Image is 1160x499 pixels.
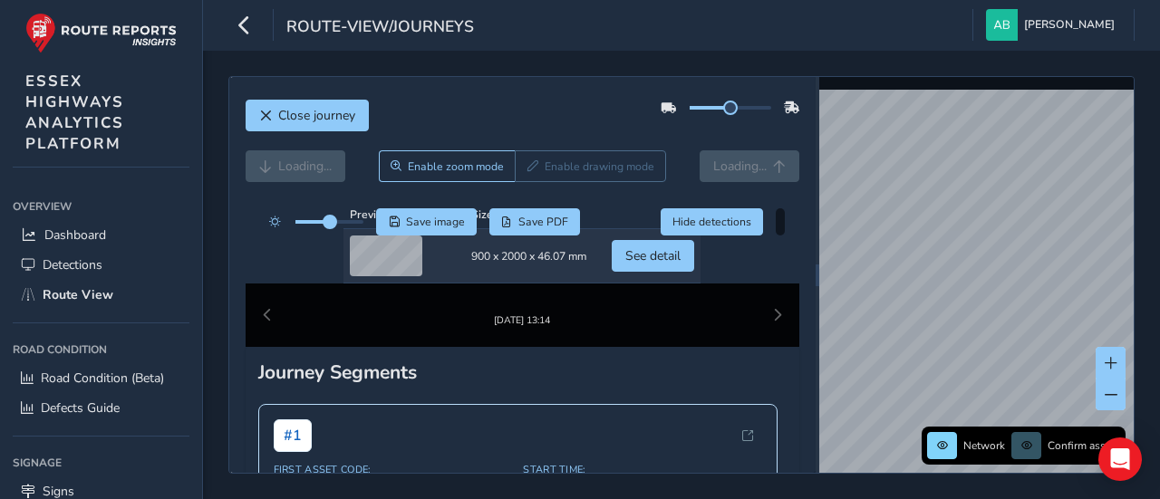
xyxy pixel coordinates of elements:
[44,226,106,244] span: Dashboard
[467,311,577,328] img: Thumbnail frame
[13,220,189,250] a: Dashboard
[13,280,189,310] a: Route View
[278,107,355,124] span: Close journey
[1024,9,1115,41] span: [PERSON_NAME]
[625,262,681,279] span: See detail
[467,328,577,341] div: [DATE] 13:14
[518,215,568,229] span: Save PDF
[465,244,593,298] td: 900 x 2000 x 46.07 mm
[246,100,369,131] button: Close journey
[13,250,189,280] a: Detections
[612,254,694,286] button: See detail
[408,159,504,174] span: Enable zoom mode
[286,15,474,41] span: route-view/journeys
[379,150,516,182] button: Zoom
[489,208,581,235] button: PDF
[661,208,764,235] button: Hide detections
[258,374,788,399] div: Journey Segments
[13,363,189,393] a: Road Condition (Beta)
[43,286,113,303] span: Route View
[41,399,120,417] span: Defects Guide
[13,393,189,423] a: Defects Guide
[1098,437,1142,481] div: Open Intercom Messenger
[25,13,177,53] img: rr logo
[43,256,102,273] span: Detections
[274,434,312,466] span: # 1
[986,9,1018,41] img: diamond-layout
[13,336,189,363] div: Road Condition
[406,215,465,229] span: Save image
[963,438,1005,453] span: Network
[376,208,477,235] button: Save
[672,215,751,229] span: Hide detections
[41,369,164,387] span: Road Condition (Beta)
[986,9,1121,41] button: [PERSON_NAME]
[25,71,124,154] span: ESSEX HIGHWAYS ANALYTICS PLATFORM
[13,193,189,220] div: Overview
[1048,438,1120,453] span: Confirm assets
[13,449,189,476] div: Signage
